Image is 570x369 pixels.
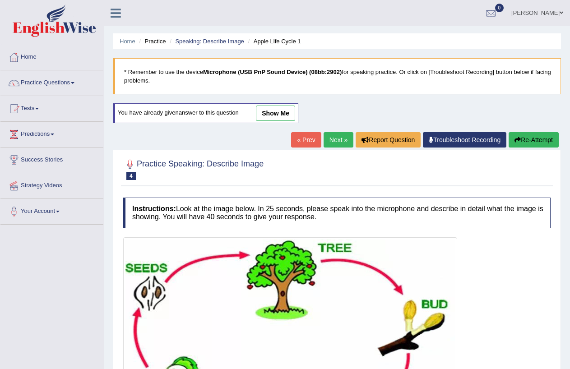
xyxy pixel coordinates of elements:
a: Success Stories [0,148,103,170]
a: Speaking: Describe Image [175,38,244,45]
a: Your Account [0,199,103,221]
li: Practice [137,37,166,46]
li: Apple Life Cycle 1 [246,37,301,46]
a: Practice Questions [0,70,103,93]
a: show me [256,106,295,121]
h2: Practice Speaking: Describe Image [123,157,264,180]
b: Microphone (USB PnP Sound Device) (08bb:2902) [203,69,342,75]
span: 0 [495,4,504,12]
blockquote: * Remember to use the device for speaking practice. Or click on [Troubleshoot Recording] button b... [113,58,561,94]
b: Instructions: [132,205,176,212]
div: You have already given answer to this question [113,103,298,123]
a: Tests [0,96,103,119]
a: Strategy Videos [0,173,103,196]
a: Troubleshoot Recording [423,132,506,148]
span: 4 [126,172,136,180]
a: Home [0,45,103,67]
h4: Look at the image below. In 25 seconds, please speak into the microphone and describe in detail w... [123,198,551,228]
button: Re-Attempt [509,132,559,148]
a: Predictions [0,122,103,144]
button: Report Question [356,132,421,148]
a: Next » [324,132,353,148]
a: « Prev [291,132,321,148]
a: Home [120,38,135,45]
